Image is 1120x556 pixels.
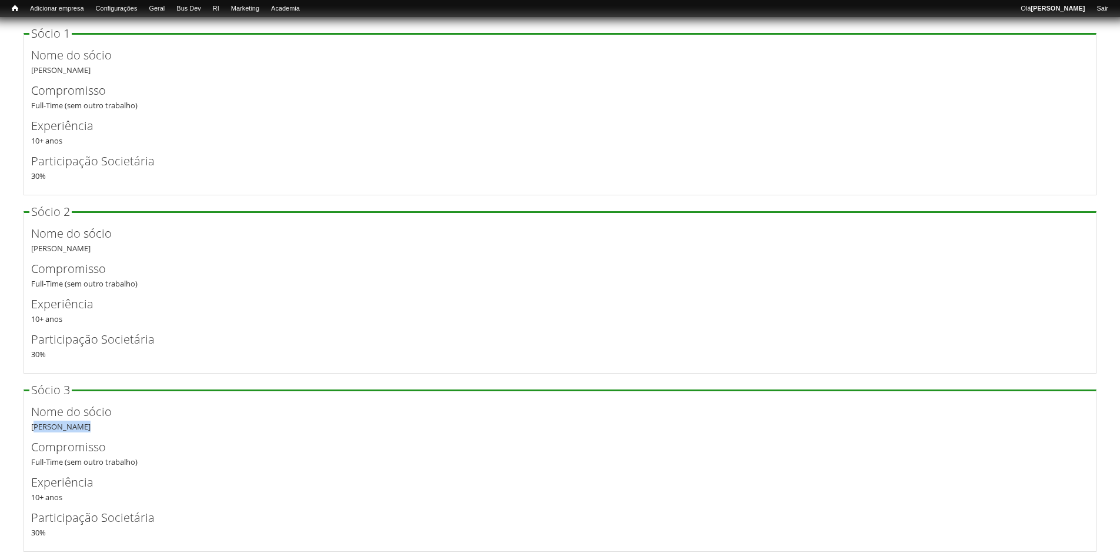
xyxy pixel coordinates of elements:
strong: [PERSON_NAME] [1031,5,1085,12]
div: 10+ anos [31,295,1089,325]
label: Compromisso [31,82,1069,99]
a: Início [6,3,24,14]
div: Full-Time (sem outro trabalho) [31,260,1089,289]
div: 30 [31,509,1089,538]
div: 10+ anos [31,117,1089,147]
a: RI [207,3,225,15]
label: Experiência [31,474,1069,491]
a: Olá[PERSON_NAME] [1015,3,1091,15]
a: Academia [265,3,306,15]
label: Experiência [31,295,1069,313]
a: Configurações [90,3,143,15]
span: % [39,349,46,359]
a: Sair [1091,3,1114,15]
label: Participação Societária [31,509,1069,527]
div: 10+ anos [31,474,1089,503]
label: Participação Societária [31,331,1069,348]
label: Experiência [31,117,1069,135]
a: Marketing [225,3,265,15]
a: Geral [143,3,170,15]
label: Nome do sócio [31,225,1069,242]
label: Nome do sócio [31,46,1069,64]
div: 30 [31,152,1089,182]
span: % [39,171,46,181]
span: Sócio 1 [31,25,70,41]
label: Participação Societária [31,152,1069,170]
label: Compromisso [31,438,1069,456]
div: 30 [31,331,1089,360]
span: % [39,527,46,538]
span: Sócio 2 [31,204,70,219]
span: Início [12,4,18,12]
label: Compromisso [31,260,1069,278]
a: Adicionar empresa [24,3,90,15]
div: [PERSON_NAME] [31,403,1089,432]
span: Sócio 3 [31,382,70,398]
div: Full-Time (sem outro trabalho) [31,82,1089,111]
div: [PERSON_NAME] [31,225,1089,254]
div: Full-Time (sem outro trabalho) [31,438,1089,468]
a: Bus Dev [170,3,207,15]
label: Nome do sócio [31,403,1069,421]
div: [PERSON_NAME] [31,46,1089,76]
